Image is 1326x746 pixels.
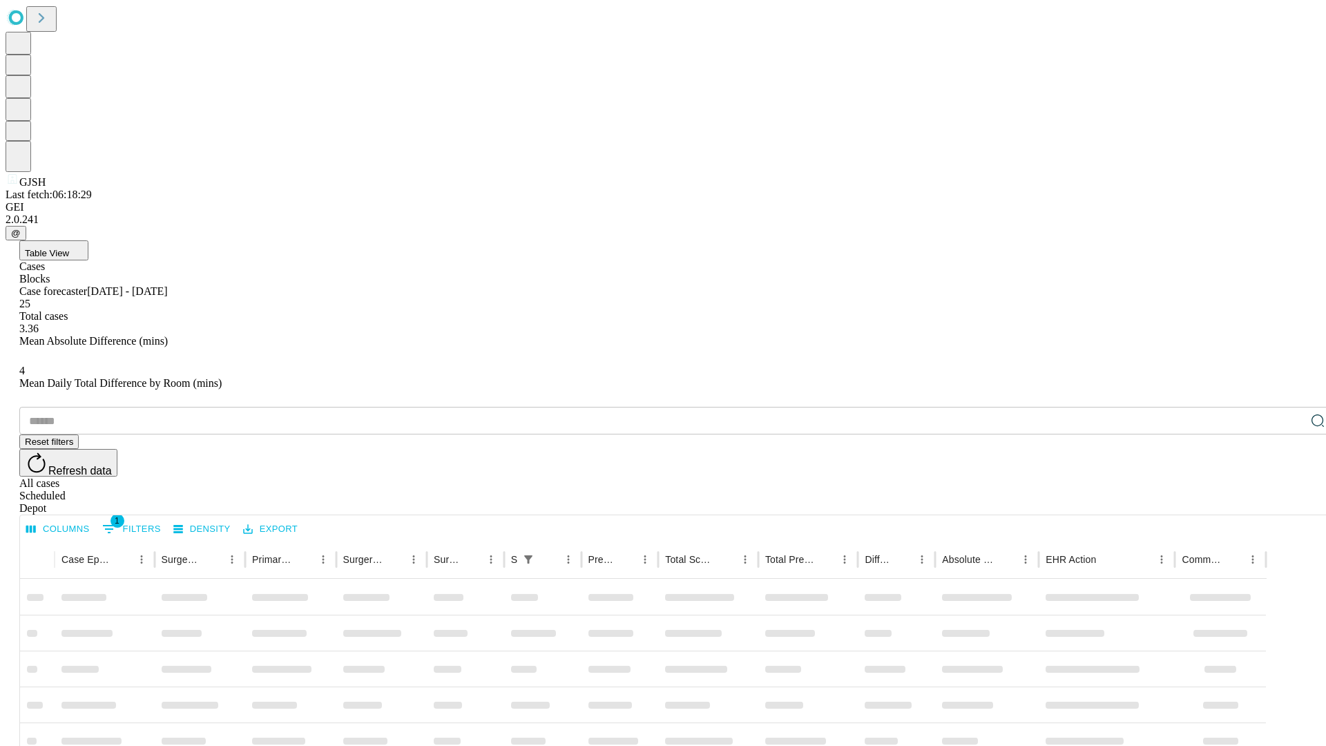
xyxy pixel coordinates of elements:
button: Sort [893,550,912,569]
span: Reset filters [25,437,73,447]
button: Sort [816,550,835,569]
button: Sort [1097,550,1117,569]
div: Surgeon Name [162,554,202,565]
div: 2.0.241 [6,213,1320,226]
span: 1 [110,514,124,528]
button: Sort [539,550,559,569]
div: Difference [865,554,892,565]
button: Sort [462,550,481,569]
button: Menu [736,550,755,569]
button: Sort [716,550,736,569]
button: Menu [835,550,854,569]
button: Show filters [519,550,538,569]
div: GEI [6,201,1320,213]
button: Table View [19,240,88,260]
button: Select columns [23,519,93,540]
div: Case Epic Id [61,554,111,565]
button: Menu [635,550,655,569]
div: 1 active filter [519,550,538,569]
div: Surgery Name [343,554,383,565]
span: GJSH [19,176,46,188]
button: Menu [481,550,501,569]
button: Menu [132,550,151,569]
button: Menu [1016,550,1035,569]
span: [DATE] - [DATE] [87,285,167,297]
span: Table View [25,248,69,258]
div: Absolute Difference [942,554,995,565]
span: 3.36 [19,323,39,334]
div: Total Scheduled Duration [665,554,715,565]
button: Sort [294,550,314,569]
span: 4 [19,365,25,376]
button: Export [240,519,301,540]
button: Menu [912,550,932,569]
div: Surgery Date [434,554,461,565]
button: Sort [113,550,132,569]
button: Sort [203,550,222,569]
button: Sort [616,550,635,569]
div: EHR Action [1046,554,1096,565]
button: Refresh data [19,449,117,477]
div: Primary Service [252,554,292,565]
div: Total Predicted Duration [765,554,815,565]
button: Menu [1243,550,1262,569]
button: Menu [404,550,423,569]
div: Predicted In Room Duration [588,554,615,565]
button: Menu [559,550,578,569]
span: Case forecaster [19,285,87,297]
button: @ [6,226,26,240]
div: Comments [1182,554,1222,565]
span: Total cases [19,310,68,322]
button: Menu [222,550,242,569]
button: Menu [1152,550,1171,569]
span: Last fetch: 06:18:29 [6,189,92,200]
button: Show filters [99,518,164,540]
div: Scheduled In Room Duration [511,554,517,565]
button: Density [170,519,234,540]
button: Sort [1224,550,1243,569]
span: Refresh data [48,465,112,477]
button: Sort [997,550,1016,569]
span: Mean Absolute Difference (mins) [19,335,168,347]
button: Menu [314,550,333,569]
button: Reset filters [19,434,79,449]
span: 25 [19,298,30,309]
span: Mean Daily Total Difference by Room (mins) [19,377,222,389]
span: @ [11,228,21,238]
button: Sort [385,550,404,569]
